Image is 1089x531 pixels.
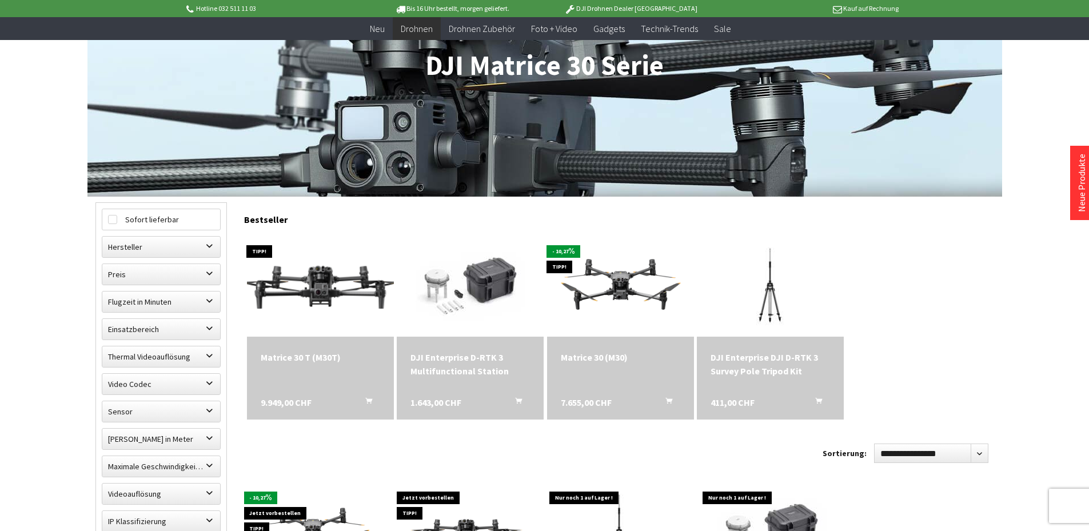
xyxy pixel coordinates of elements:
div: Matrice 30 T (M30T) [261,350,380,364]
button: In den Warenkorb [501,396,529,410]
div: DJI Enterprise D-RTK 3 Multifunctional Station [410,350,530,378]
span: 7.655,00 CHF [561,396,612,409]
a: Technik-Trends [633,17,706,41]
span: Gadgets [593,23,625,34]
span: Sale [714,23,731,34]
a: Sale [706,17,739,41]
a: Neu [362,17,393,41]
a: Neue Produkte [1076,154,1087,212]
a: DJI Enterprise DJI D-RTK 3 Survey Pole Tripod Kit 411,00 CHF In den Warenkorb [711,350,830,378]
p: Kauf auf Rechnung [720,2,899,15]
a: Drohnen [393,17,441,41]
label: Sofort lieferbar [102,209,220,230]
div: Bestseller [244,202,994,231]
a: Gadgets [585,17,633,41]
button: In den Warenkorb [801,396,829,410]
p: Bis 16 Uhr bestellt, morgen geliefert. [363,2,541,15]
a: Drohnen Zubehör [441,17,523,41]
label: Maximale Flughöhe in Meter [102,429,220,449]
img: Matrice 30 T (M30T) [217,227,423,343]
img: Matrice 30 (M30) [547,243,694,326]
span: 1.643,00 CHF [410,396,461,409]
label: Maximale Geschwindigkeit in km/h [102,456,220,477]
div: DJI Enterprise DJI D-RTK 3 Survey Pole Tripod Kit [711,350,830,378]
span: Technik-Trends [641,23,698,34]
span: 9.949,00 CHF [261,396,312,409]
label: Preis [102,264,220,285]
span: Foto + Video [531,23,577,34]
label: Thermal Videoauflösung [102,346,220,367]
p: Hotline 032 511 11 03 [185,2,363,15]
div: Matrice 30 (M30) [561,350,680,364]
a: Foto + Video [523,17,585,41]
button: In den Warenkorb [652,396,679,410]
label: Flugzeit in Minuten [102,292,220,312]
img: DJI Enterprise DJI D-RTK 3 Survey Pole Tripod Kit [701,234,839,337]
img: DJI Enterprise D-RTK 3 Multifunctional Station [402,234,539,337]
label: Videoauflösung [102,484,220,504]
label: Einsatzbereich [102,319,220,340]
a: DJI Enterprise D-RTK 3 Multifunctional Station 1.643,00 CHF In den Warenkorb [410,350,530,378]
label: Hersteller [102,237,220,257]
span: Drohnen Zubehör [449,23,515,34]
a: Matrice 30 (M30) 7.655,00 CHF In den Warenkorb [561,350,680,364]
span: Drohnen [401,23,433,34]
p: DJI Drohnen Dealer [GEOGRAPHIC_DATA] [541,2,720,15]
label: Sortierung: [823,444,867,462]
a: Matrice 30 T (M30T) 9.949,00 CHF In den Warenkorb [261,350,380,364]
button: In den Warenkorb [352,396,379,410]
label: Video Codec [102,374,220,394]
span: 411,00 CHF [711,396,755,409]
h1: DJI Matrice 30 Serie [95,51,994,80]
label: Sensor [102,401,220,422]
span: Neu [370,23,385,34]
